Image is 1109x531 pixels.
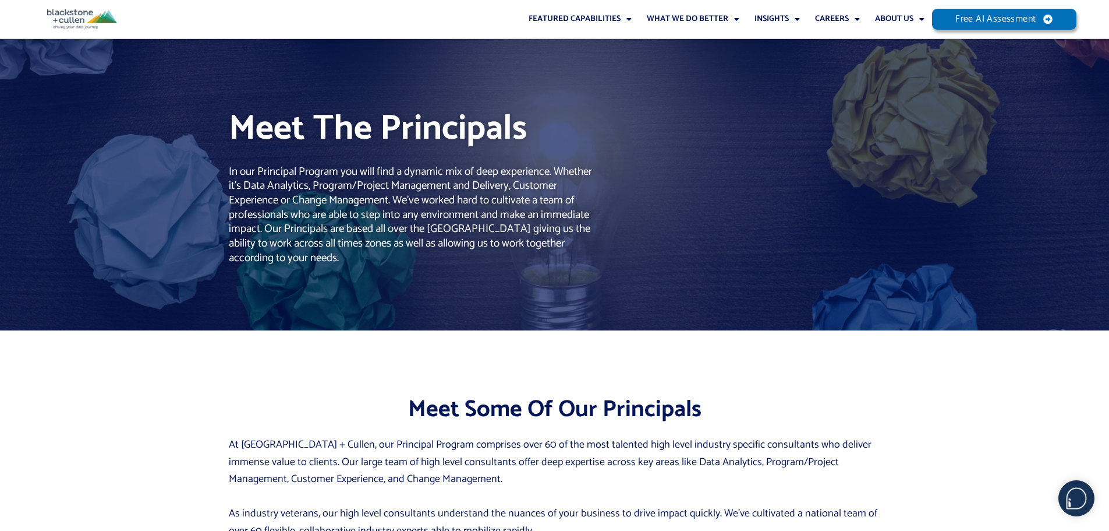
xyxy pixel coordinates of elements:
[229,165,594,266] h2: In our Principal Program you will find a dynamic mix of deep experience. Whether it’s Data Analyt...
[1059,481,1094,516] img: users%2F5SSOSaKfQqXq3cFEnIZRYMEs4ra2%2Fmedia%2Fimages%2F-Bulle%20blanche%20sans%20fond%20%2B%20ma...
[229,395,881,425] h2: Meet Some Of Our Principals
[955,15,1036,24] span: Free AI Assessment
[229,104,554,153] h1: Meet The Principals
[932,9,1076,30] a: Free AI Assessment
[229,437,881,488] p: At [GEOGRAPHIC_DATA] + Cullen, our Principal Program comprises over 60 of the most talented high ...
